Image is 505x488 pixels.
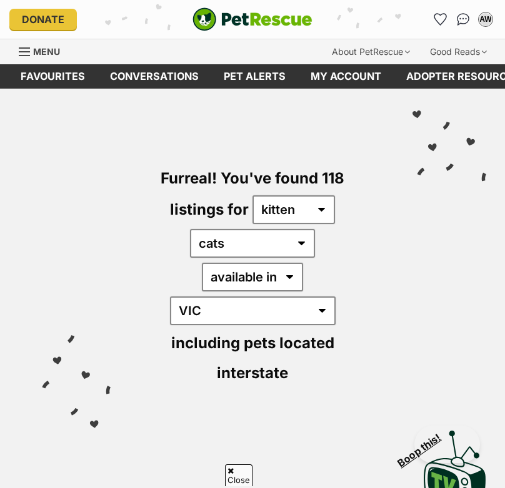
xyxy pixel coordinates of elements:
[421,39,496,64] div: Good Reads
[476,9,496,29] button: My account
[211,64,298,89] a: Pet alerts
[431,9,451,29] a: Favourites
[19,39,69,62] a: Menu
[323,39,419,64] div: About PetRescue
[453,9,473,29] a: Conversations
[161,169,344,218] span: Furreal! You've found 118 listings for
[225,464,252,486] span: Close
[171,334,334,382] span: including pets located interstate
[192,7,312,31] img: logo-cat-932fe2b9b8326f06289b0f2fb663e598f794de774fb13d1741a6617ecf9a85b4.svg
[479,13,492,26] div: AW
[9,9,77,30] a: Donate
[192,7,312,31] a: PetRescue
[414,426,480,463] iframe: Help Scout Beacon - Open
[97,64,211,89] a: conversations
[431,9,496,29] ul: Account quick links
[457,13,470,26] img: chat-41dd97257d64d25036548639549fe6c8038ab92f7586957e7f3b1b290dea8141.svg
[298,64,394,89] a: My account
[8,64,97,89] a: Favourites
[33,46,60,57] span: Menu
